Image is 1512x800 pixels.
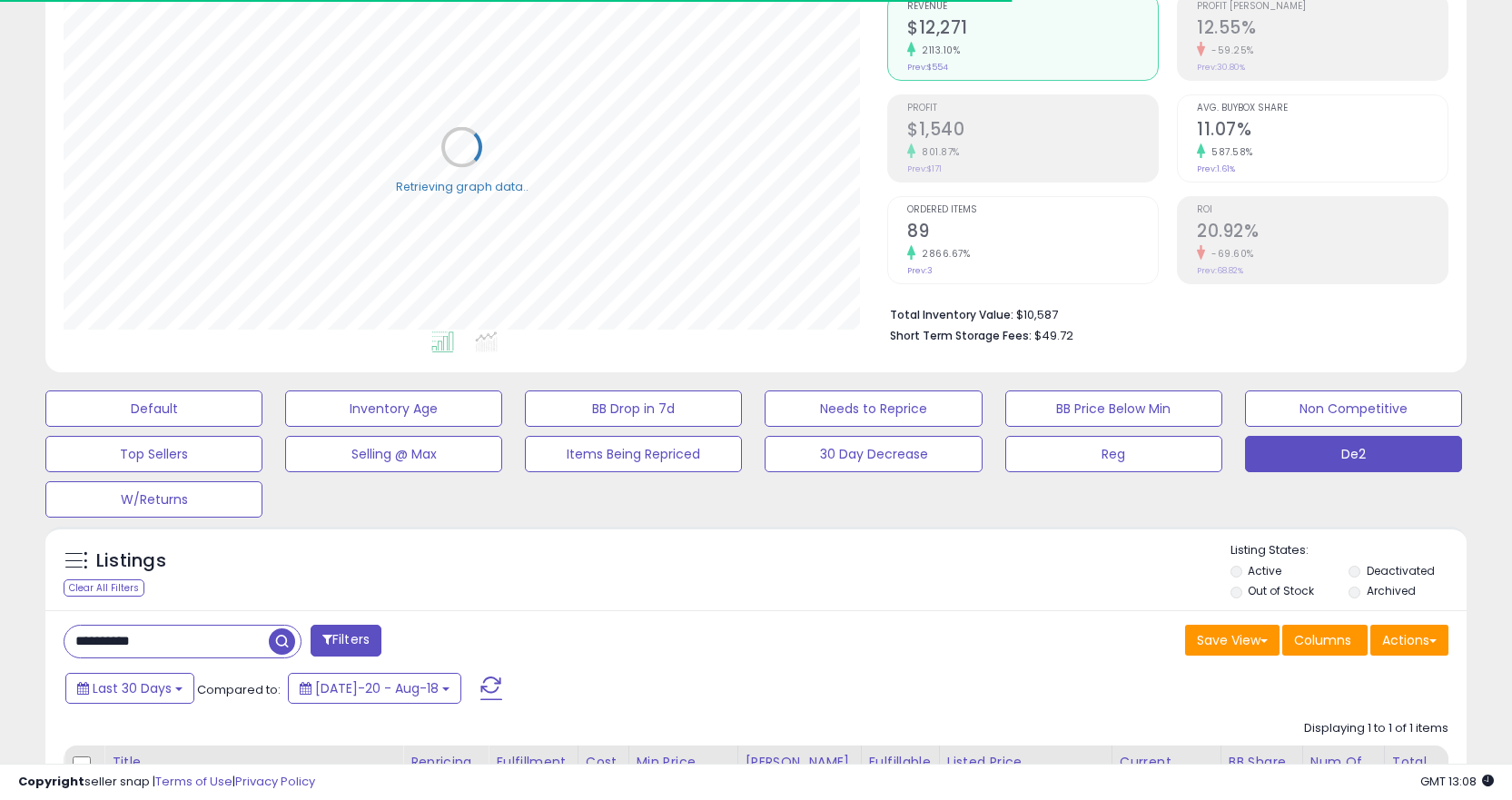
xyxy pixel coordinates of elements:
[1034,327,1073,344] span: $49.72
[907,265,933,276] small: Prev: 3
[1197,17,1448,42] h2: 12.55%
[907,119,1158,143] h2: $1,540
[1367,563,1435,578] label: Deactivated
[1294,631,1351,649] span: Columns
[1205,145,1253,159] small: 587.58%
[1197,104,1448,114] span: Avg. Buybox Share
[1197,2,1448,12] span: Profit [PERSON_NAME]
[285,390,502,427] button: Inventory Age
[288,673,461,704] button: [DATE]-20 - Aug-18
[1245,390,1462,427] button: Non Competitive
[915,247,970,261] small: 2866.67%
[1282,625,1368,656] button: Columns
[1245,436,1462,472] button: De2
[907,62,948,73] small: Prev: $554
[285,436,502,472] button: Selling @ Max
[1005,436,1222,472] button: Reg
[765,390,982,427] button: Needs to Reprice
[1197,221,1448,245] h2: 20.92%
[18,774,315,791] div: seller snap | |
[907,17,1158,42] h2: $12,271
[915,145,960,159] small: 801.87%
[45,436,262,472] button: Top Sellers
[315,679,439,697] span: [DATE]-20 - Aug-18
[18,773,84,790] strong: Copyright
[915,44,960,57] small: 2113.10%
[1197,62,1245,73] small: Prev: 30.80%
[155,773,232,790] a: Terms of Use
[65,673,194,704] button: Last 30 Days
[96,548,166,574] h5: Listings
[396,178,529,194] div: Retrieving graph data..
[311,625,381,657] button: Filters
[1005,390,1222,427] button: BB Price Below Min
[1185,625,1280,656] button: Save View
[890,302,1435,324] li: $10,587
[1304,720,1448,737] div: Displaying 1 to 1 of 1 items
[890,328,1032,343] b: Short Term Storage Fees:
[525,390,742,427] button: BB Drop in 7d
[235,773,315,790] a: Privacy Policy
[1248,583,1314,598] label: Out of Stock
[907,163,942,174] small: Prev: $171
[907,221,1158,245] h2: 89
[45,481,262,518] button: W/Returns
[93,679,172,697] span: Last 30 Days
[1420,773,1494,790] span: 2025-09-18 13:08 GMT
[1248,563,1281,578] label: Active
[1205,247,1254,261] small: -69.60%
[907,205,1158,215] span: Ordered Items
[907,2,1158,12] span: Revenue
[1197,163,1235,174] small: Prev: 1.61%
[1367,583,1416,598] label: Archived
[1370,625,1448,656] button: Actions
[197,681,281,698] span: Compared to:
[1197,205,1448,215] span: ROI
[890,307,1013,322] b: Total Inventory Value:
[45,390,262,427] button: Default
[1197,119,1448,143] h2: 11.07%
[1197,265,1243,276] small: Prev: 68.82%
[1230,542,1467,559] p: Listing States:
[1205,44,1254,57] small: -59.25%
[525,436,742,472] button: Items Being Repriced
[907,104,1158,114] span: Profit
[64,579,144,597] div: Clear All Filters
[765,436,982,472] button: 30 Day Decrease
